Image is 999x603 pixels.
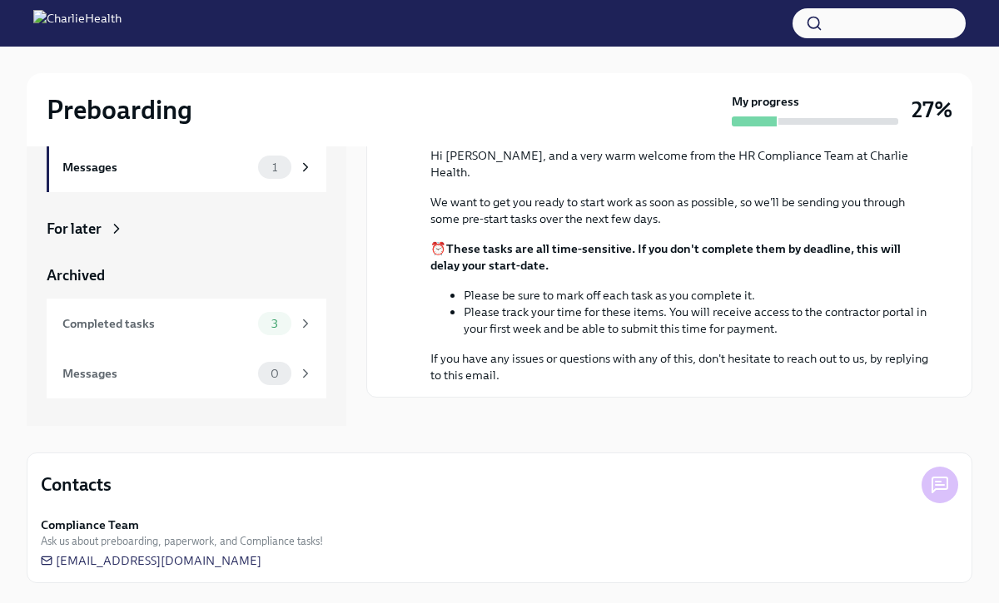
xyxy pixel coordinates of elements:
img: CharlieHealth [33,10,122,37]
p: ⏰ [430,240,932,274]
span: 0 [261,368,289,380]
p: We want to get you ready to start work as soon as possible, so we'll be sending you through some ... [430,194,932,227]
p: If you have any issues or questions with any of this, don't hesitate to reach out to us, by reply... [430,350,932,383]
a: For later [47,219,326,239]
span: Ask us about preboarding, paperwork, and Compliance tasks! [41,533,323,549]
li: Please be sure to mark off each task as you complete it. [464,287,932,304]
div: For later [47,219,102,239]
a: [EMAIL_ADDRESS][DOMAIN_NAME] [41,552,261,569]
div: Messages [62,364,251,383]
p: Hi [PERSON_NAME], and a very warm welcome from the HR Compliance Team at Charlie Health. [430,147,932,180]
strong: These tasks are all time-sensitive. If you don't complete them by deadline, this will delay your ... [430,241,901,273]
strong: Compliance Team [41,517,139,533]
span: 1 [262,161,287,174]
strong: My progress [732,93,799,110]
a: Messages1 [47,142,326,192]
div: Messages [62,158,251,176]
span: 3 [261,318,288,330]
h2: Preboarding [47,93,192,126]
a: Archived [47,265,326,285]
a: Messages0 [47,348,326,398]
div: Completed tasks [62,314,251,333]
h4: Contacts [41,472,112,497]
a: Completed tasks3 [47,299,326,348]
h3: 27% [912,95,952,125]
li: Please track your time for these items. You will receive access to the contractor portal in your ... [464,304,932,337]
